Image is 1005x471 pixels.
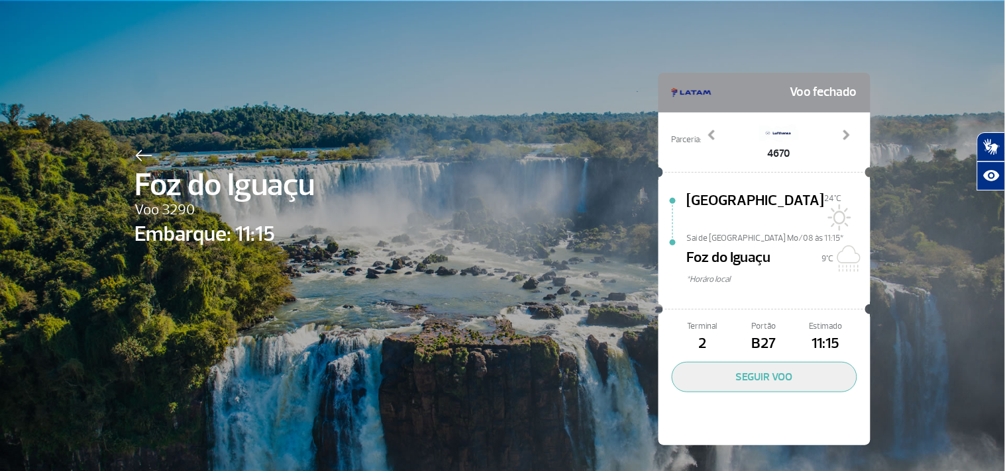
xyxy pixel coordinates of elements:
div: Plugin de acessibilidade da Hand Talk. [977,132,1005,191]
span: Parceria: [672,134,702,146]
img: Sol [825,204,851,231]
span: Embarque: 11:15 [135,218,315,250]
button: Abrir recursos assistivos. [977,161,1005,191]
span: Voo 3290 [135,199,315,222]
span: 11:15 [795,333,857,355]
span: Portão [733,320,795,333]
span: 24°C [825,193,842,204]
span: Sai de [GEOGRAPHIC_DATA] Mo/08 às 11:15* [687,232,871,241]
img: Nublado [834,245,861,272]
span: Foz do Iguaçu [135,161,315,209]
span: Voo fechado [790,79,857,106]
button: SEGUIR VOO [672,362,857,392]
span: 9°C [822,253,834,264]
span: B27 [733,333,795,355]
span: 2 [672,333,733,355]
span: Estimado [795,320,857,333]
span: *Horáro local [687,273,871,286]
span: 4670 [759,146,799,161]
span: Terminal [672,320,733,333]
span: [GEOGRAPHIC_DATA] [687,190,825,232]
span: Foz do Iguaçu [687,247,771,273]
button: Abrir tradutor de língua de sinais. [977,132,1005,161]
